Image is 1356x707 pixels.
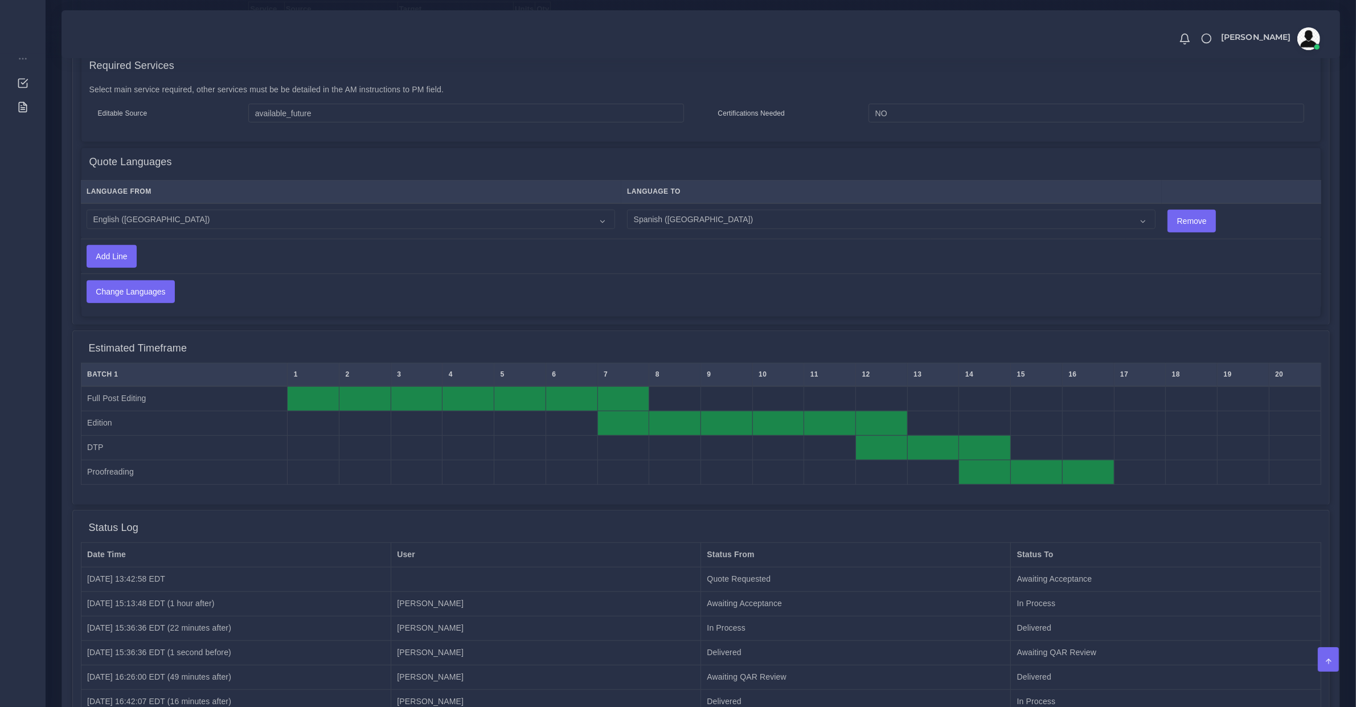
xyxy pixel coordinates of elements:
th: User [391,542,700,567]
th: 20 [1269,363,1321,386]
td: Awaiting Acceptance [701,591,1011,616]
td: [DATE] 16:26:00 EDT (49 minutes after) [81,665,391,689]
p: Select main service required, other services must be be detailed in the AM instructions to PM field. [89,84,1313,96]
th: 3 [391,363,443,386]
td: Full Post Editing [81,386,288,411]
h4: Estimated Timeframe [89,342,187,355]
span: [PERSON_NAME] [1221,33,1291,41]
td: Delivered [1011,665,1321,689]
h4: Status Log [89,522,138,534]
th: 6 [546,363,597,386]
th: 16 [1062,363,1114,386]
th: 1 [288,363,339,386]
th: 5 [494,363,546,386]
td: DTP [81,435,288,460]
td: Awaiting Acceptance [1011,567,1321,591]
th: 10 [752,363,804,386]
td: Delivered [1011,616,1321,640]
td: [PERSON_NAME] [391,591,700,616]
th: Date Time [81,542,391,567]
h4: Quote Languages [89,156,172,169]
th: 7 [597,363,649,386]
th: 8 [649,363,701,386]
td: [DATE] 15:36:36 EDT (22 minutes after) [81,616,391,640]
th: 9 [700,363,752,386]
td: [DATE] 15:13:48 EDT (1 hour after) [81,591,391,616]
a: [PERSON_NAME]avatar [1215,27,1324,50]
td: Delivered [701,640,1011,665]
th: Batch 1 [81,363,288,386]
th: 4 [443,363,494,386]
label: Certifications Needed [718,108,785,118]
th: Status From [701,542,1011,567]
td: [PERSON_NAME] [391,665,700,689]
th: 15 [1011,363,1063,386]
th: 12 [856,363,908,386]
td: [PERSON_NAME] [391,640,700,665]
th: 13 [907,363,959,386]
td: Awaiting QAR Review [701,665,1011,689]
th: Language From [81,180,621,203]
label: Editable Source [98,108,148,118]
input: Remove [1168,210,1215,232]
td: [PERSON_NAME] [391,616,700,640]
td: [DATE] 13:42:58 EDT [81,567,391,591]
th: 18 [1166,363,1218,386]
th: 19 [1217,363,1269,386]
td: Quote Requested [701,567,1011,591]
td: Awaiting QAR Review [1011,640,1321,665]
input: Change Languages [87,281,174,303]
th: 11 [804,363,856,386]
td: In Process [701,616,1011,640]
th: 14 [959,363,1011,386]
th: 17 [1114,363,1166,386]
th: Language To [621,180,1162,203]
img: avatar [1297,27,1320,50]
input: Add Line [87,246,136,267]
td: [DATE] 15:36:36 EDT (1 second before) [81,640,391,665]
td: Proofreading [81,460,288,484]
td: Edition [81,411,288,435]
th: 2 [339,363,391,386]
td: In Process [1011,591,1321,616]
h4: Required Services [89,60,174,72]
th: Status To [1011,542,1321,567]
